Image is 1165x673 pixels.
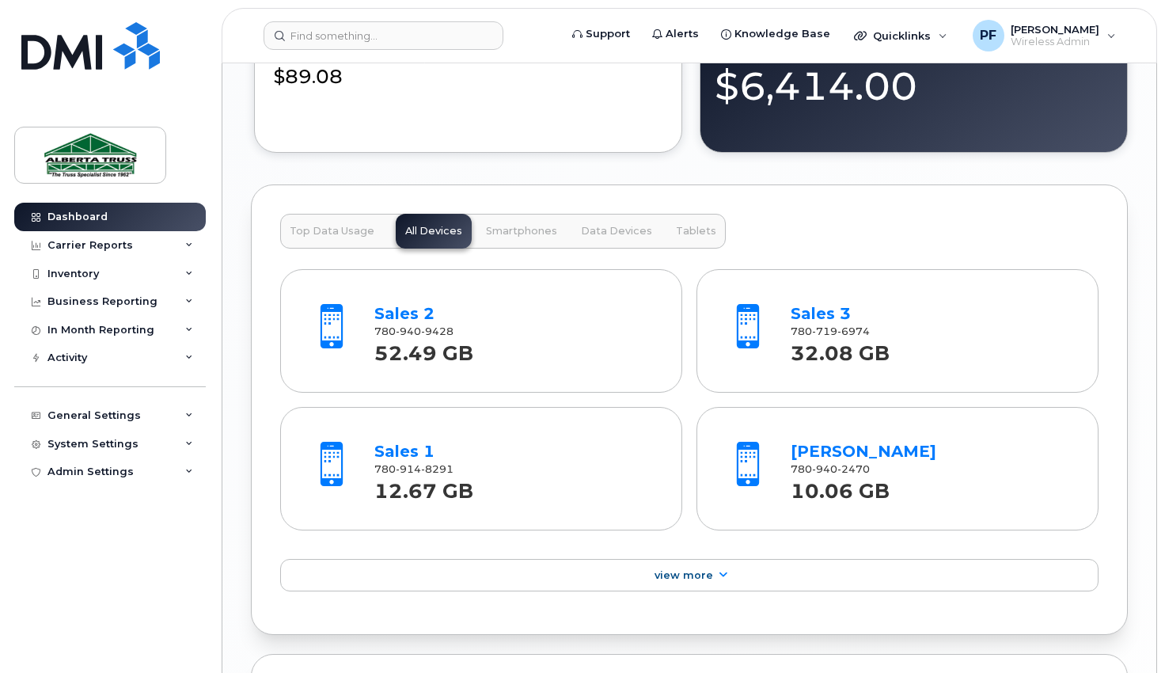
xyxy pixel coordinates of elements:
div: Quicklinks [843,20,958,51]
span: PF [980,26,996,45]
span: Wireless Admin [1011,36,1099,48]
span: Tablets [676,225,716,238]
span: [PERSON_NAME] [1011,23,1099,36]
strong: 10.06 GB [791,470,890,503]
div: $6,414.00 [715,44,1113,113]
div: Paul Foreman [962,20,1127,51]
strong: 32.08 GB [791,333,890,365]
a: View More [280,559,1099,592]
span: 719 [812,325,837,337]
span: Knowledge Base [734,26,830,42]
span: 940 [812,463,837,475]
span: 6974 [837,325,870,337]
div: $89.08 [274,49,662,90]
button: Smartphones [476,214,567,249]
span: 9428 [421,325,453,337]
a: Knowledge Base [710,18,841,50]
span: Support [586,26,630,42]
span: Quicklinks [873,29,931,42]
span: Top Data Usage [290,225,374,238]
input: Find something... [264,21,503,50]
span: Alerts [666,26,699,42]
span: 2470 [837,463,870,475]
span: 8291 [421,463,453,475]
strong: 52.49 GB [374,333,473,365]
button: Tablets [666,214,726,249]
a: Alerts [641,18,710,50]
a: [PERSON_NAME] [791,442,936,461]
a: Sales 1 [374,442,435,461]
span: 780 [791,325,870,337]
strong: 12.67 GB [374,470,473,503]
button: Top Data Usage [280,214,384,249]
span: 914 [396,463,421,475]
span: Smartphones [486,225,557,238]
span: View More [655,569,713,581]
span: 940 [396,325,421,337]
span: 780 [374,325,453,337]
span: Data Devices [581,225,652,238]
a: Sales 3 [791,304,851,323]
a: Sales 2 [374,304,435,323]
span: 780 [374,463,453,475]
button: Data Devices [571,214,662,249]
span: 780 [791,463,870,475]
a: Support [561,18,641,50]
